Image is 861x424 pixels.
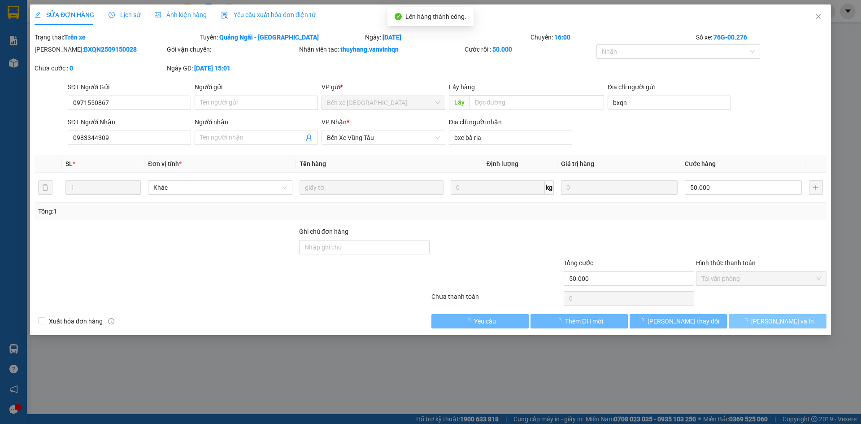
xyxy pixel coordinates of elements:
input: VD: Bàn, Ghế [300,180,444,195]
input: Dọc đường [470,95,604,109]
button: plus [809,180,823,195]
span: VP Nhận [322,118,347,126]
div: Trạng thái: [34,32,199,42]
span: Lấy hàng [449,83,475,91]
button: [PERSON_NAME] thay đổi [630,314,727,328]
div: VP gửi [322,82,445,92]
span: Tổng cước [564,259,593,267]
div: SĐT Người Gửi [68,82,191,92]
input: Địa chỉ của người nhận [449,131,572,145]
span: Định lượng [487,160,518,167]
span: Giá trị hàng [561,160,594,167]
button: Close [806,4,831,30]
span: Lấy [449,95,470,109]
span: loading [741,318,751,324]
b: Quảng Ngãi - [GEOGRAPHIC_DATA] [219,34,319,41]
div: Người gửi [195,82,318,92]
div: Người nhận [195,117,318,127]
span: Lên hàng thành công. [405,13,466,20]
span: picture [155,12,161,18]
span: Đơn vị tính [148,160,182,167]
span: Yêu cầu xuất hóa đơn điện tử [221,11,316,18]
div: Chuyến: [530,32,695,42]
span: close [815,13,822,20]
span: kg [545,180,554,195]
div: [PERSON_NAME]: [35,44,165,54]
b: [DATE] [383,34,402,41]
b: Trên xe [64,34,86,41]
span: clock-circle [109,12,115,18]
label: Hình thức thanh toán [696,259,756,267]
span: [PERSON_NAME] thay đổi [648,316,719,326]
span: loading [464,318,474,324]
img: icon [221,12,228,19]
b: BXQN2509150028 [84,46,137,53]
div: Tổng: 1 [38,206,332,216]
div: Cước rồi : [465,44,595,54]
div: Địa chỉ người nhận [449,117,572,127]
input: Ghi chú đơn hàng [299,240,430,254]
span: Tên hàng [300,160,326,167]
span: loading [638,318,648,324]
span: Bến xe Quảng Ngãi [327,96,440,109]
b: thuyhang.vanvinhqn [340,46,399,53]
span: SL [65,160,73,167]
span: Lịch sử [109,11,140,18]
span: SỬA ĐƠN HÀNG [35,11,94,18]
div: Tuyến: [199,32,365,42]
span: Cước hàng [685,160,716,167]
div: Gói vận chuyển: [167,44,297,54]
span: Xuất hóa đơn hàng [45,316,106,326]
b: 50.000 [492,46,512,53]
b: [DATE] 15:01 [194,65,230,72]
button: [PERSON_NAME] và In [729,314,826,328]
span: check-circle [395,13,402,20]
button: delete [38,180,52,195]
span: Tại văn phòng [701,272,821,285]
label: Ghi chú đơn hàng [299,228,348,235]
span: Thêm ĐH mới [565,316,603,326]
input: Địa chỉ của người gửi [608,96,731,110]
b: 76G-00.276 [713,34,747,41]
div: SĐT Người Nhận [68,117,191,127]
div: Chưa thanh toán [430,292,563,307]
div: Số xe: [695,32,827,42]
div: Chưa cước : [35,63,165,73]
div: Ngày: [365,32,530,42]
span: loading [555,318,565,324]
div: Nhân viên tạo: [299,44,463,54]
button: Thêm ĐH mới [531,314,628,328]
button: Yêu cầu [431,314,529,328]
span: info-circle [108,318,114,324]
span: Yêu cầu [474,316,496,326]
input: 0 [561,180,678,195]
div: Địa chỉ người gửi [608,82,731,92]
span: edit [35,12,41,18]
span: Ảnh kiện hàng [155,11,207,18]
span: [PERSON_NAME] và In [751,316,814,326]
span: user-add [306,134,313,141]
b: 16:00 [554,34,570,41]
span: Bến Xe Vũng Tàu [327,131,440,144]
span: Khác [153,181,287,194]
b: 0 [70,65,73,72]
div: Ngày GD: [167,63,297,73]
